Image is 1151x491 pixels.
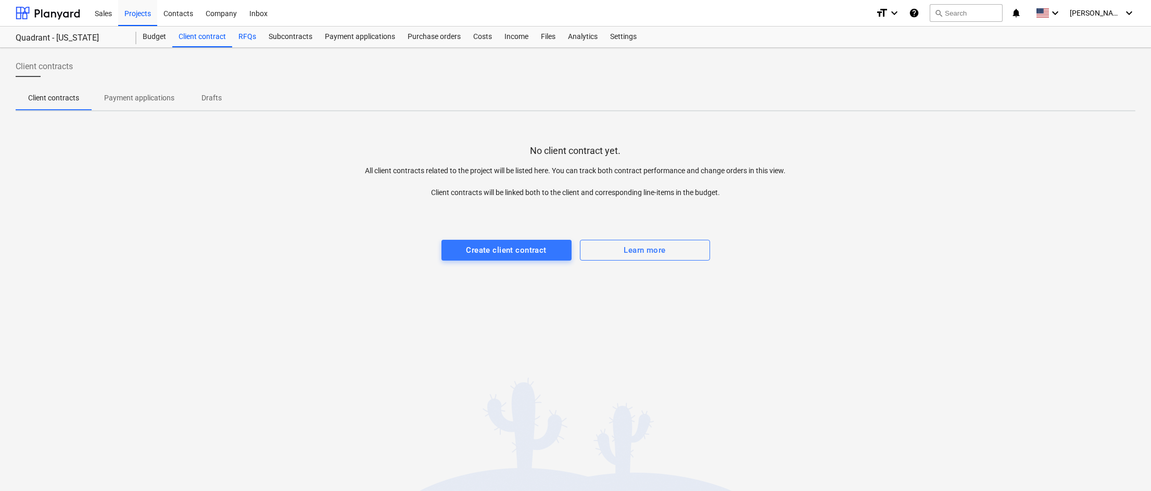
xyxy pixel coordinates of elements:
[498,27,535,47] a: Income
[562,27,604,47] a: Analytics
[535,27,562,47] a: Files
[262,27,319,47] a: Subcontracts
[530,145,621,157] p: No client contract yet.
[401,27,467,47] a: Purchase orders
[319,27,401,47] a: Payment applications
[467,27,498,47] a: Costs
[296,165,856,198] p: All client contracts related to the project will be listed here. You can track both contract perf...
[909,7,919,19] i: Knowledge base
[1049,7,1061,19] i: keyboard_arrow_down
[172,27,232,47] a: Client contract
[199,93,224,104] p: Drafts
[1123,7,1135,19] i: keyboard_arrow_down
[888,7,901,19] i: keyboard_arrow_down
[1070,9,1122,17] span: [PERSON_NAME]
[580,240,710,261] button: Learn more
[876,7,888,19] i: format_size
[136,27,172,47] a: Budget
[232,27,262,47] a: RFQs
[930,4,1003,22] button: Search
[934,9,943,17] span: search
[16,33,124,44] div: Quadrant - [US_STATE]
[16,60,73,73] span: Client contracts
[28,93,79,104] p: Client contracts
[1011,7,1021,19] i: notifications
[466,243,546,257] div: Create client contract
[624,243,665,257] div: Learn more
[604,27,643,47] a: Settings
[1099,441,1151,491] iframe: Chat Widget
[104,93,174,104] p: Payment applications
[441,240,572,261] button: Create client contract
